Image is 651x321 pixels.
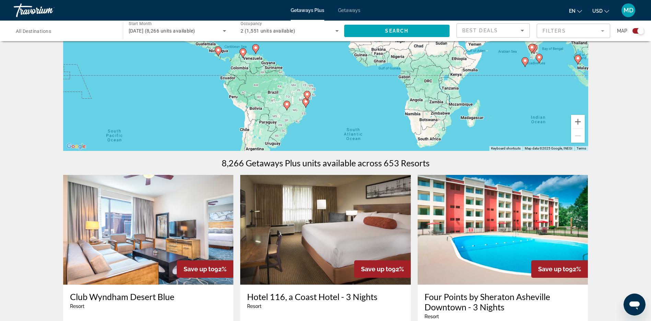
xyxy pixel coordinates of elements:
[65,142,88,151] img: Google
[462,28,498,33] span: Best Deals
[525,146,572,150] span: Map data ©2025 Google, INEGI
[184,265,214,273] span: Save up to
[338,8,360,13] a: Getaways
[70,292,227,302] a: Club Wyndham Desert Blue
[241,28,295,34] span: 2 (1,551 units available)
[491,146,521,151] button: Keyboard shortcuts
[222,158,430,168] h1: 8,266 Getaways Plus units available across 653 Resorts
[177,260,233,278] div: 92%
[63,175,234,285] img: D881I01X.jpg
[247,292,404,302] a: Hotel 116, a Coast Hotel - 3 Nights
[569,8,576,14] span: en
[129,28,195,34] span: [DATE] (8,266 units available)
[531,260,588,278] div: 92%
[291,8,324,13] a: Getaways Plus
[617,26,627,36] span: Map
[425,314,439,319] span: Resort
[247,304,261,309] span: Resort
[240,175,411,285] img: RR43I01X.jpg
[592,8,603,14] span: USD
[14,1,82,19] a: Travorium
[569,6,582,16] button: Change language
[16,28,51,34] span: All Destinations
[619,3,637,17] button: User Menu
[592,6,609,16] button: Change currency
[624,294,646,316] iframe: Button to launch messaging window
[537,23,610,38] button: Filter
[65,142,88,151] a: Open this area in Google Maps (opens a new window)
[462,26,524,35] mat-select: Sort by
[624,7,633,14] span: MD
[70,304,84,309] span: Resort
[418,175,588,285] img: RQ61E01X.jpg
[241,21,262,26] span: Occupancy
[361,265,392,273] span: Save up to
[571,129,585,143] button: Zoom out
[344,25,450,37] button: Search
[425,292,581,312] a: Four Points by Sheraton Asheville Downtown - 3 Nights
[571,115,585,129] button: Zoom in
[354,260,411,278] div: 92%
[577,146,586,150] a: Terms (opens in new tab)
[538,265,569,273] span: Save up to
[385,28,408,34] span: Search
[129,21,152,26] span: Start Month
